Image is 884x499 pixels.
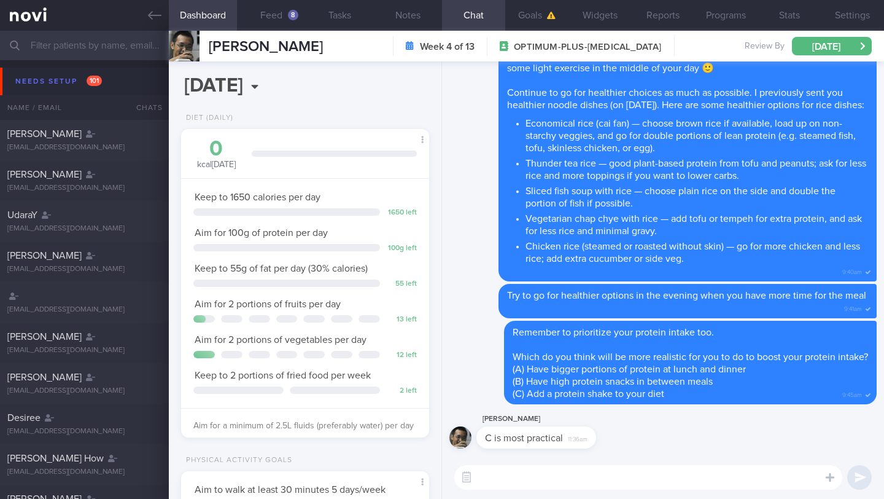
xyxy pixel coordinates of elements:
[386,315,417,324] div: 13 left
[193,138,239,171] div: kcal [DATE]
[525,182,868,210] li: Sliced fish soup with rice — choose plain rice on the side and double the portion of fish if poss...
[386,387,417,396] div: 2 left
[525,237,868,265] li: Chicken rice (steamed or roasted without skin) — go for more chicken and less rice; add extra cuc...
[87,76,102,86] span: 101
[485,433,563,443] span: C is most practical
[120,95,169,120] div: Chats
[7,387,161,396] div: [EMAIL_ADDRESS][DOMAIN_NAME]
[513,328,714,337] span: Remember to prioritize your protein intake too.
[525,114,868,154] li: Economical rice (cai fan) — choose brown rice if available, load up on non-starchy veggies, and g...
[568,432,587,444] span: 11:36am
[386,208,417,218] div: 1650 left
[420,41,475,53] strong: Week 4 of 13
[513,364,746,374] span: (A) Have bigger portions of protein at lunch and dinner
[12,73,105,90] div: Needs setup
[7,184,161,193] div: [EMAIL_ADDRESS][DOMAIN_NAME]
[792,37,872,55] button: [DATE]
[7,305,161,315] div: [EMAIL_ADDRESS][DOMAIN_NAME]
[514,41,661,53] span: OPTIMUM-PLUS-[MEDICAL_DATA]
[7,454,104,463] span: [PERSON_NAME] How
[842,265,862,277] span: 9:40am
[193,138,239,160] div: 0
[195,299,341,309] span: Aim for 2 portions of fruits per day
[844,302,862,313] span: 9:41am
[7,468,161,477] div: [EMAIL_ADDRESS][DOMAIN_NAME]
[209,39,323,54] span: [PERSON_NAME]
[195,228,328,238] span: Aim for 100g of protein per day
[7,372,82,382] span: [PERSON_NAME]
[7,143,161,152] div: [EMAIL_ADDRESS][DOMAIN_NAME]
[193,422,414,430] span: Aim for a minimum of 2.5L fluids (preferably water) per day
[7,332,82,342] span: [PERSON_NAME]
[386,351,417,360] div: 12 left
[513,377,713,387] span: (B) Have high protein snacks in between meals
[386,280,417,289] div: 55 left
[476,412,633,426] div: [PERSON_NAME]
[195,371,371,380] span: Keep to 2 portions of fried food per week
[288,10,298,20] div: 8
[525,154,868,182] li: Thunder tea rice — good plant-based protein from tofu and peanuts; ask for less rice and more top...
[525,210,868,237] li: Vegetarian chap chye with rice — add tofu or tempeh for extra protein, and ask for less rice and ...
[7,224,161,234] div: [EMAIL_ADDRESS][DOMAIN_NAME]
[195,192,320,202] span: Keep to 1650 calories per day
[7,265,161,274] div: [EMAIL_ADDRESS][DOMAIN_NAME]
[513,352,868,362] span: Which do you think will be more realistic for you to do to boost your protein intake?
[7,129,82,139] span: [PERSON_NAME]
[181,456,292,465] div: Physical Activity Goals
[7,251,82,261] span: [PERSON_NAME]
[745,41,785,52] span: Review By
[7,346,161,355] div: [EMAIL_ADDRESS][DOMAIN_NAME]
[7,413,41,423] span: Desiree
[195,335,366,345] span: Aim for 2 portions of vegetables per day
[7,210,37,220] span: UdaraY
[386,244,417,253] div: 100 g left
[7,170,82,179] span: [PERSON_NAME]
[507,291,866,301] span: Try to go for healthier options in the evening when you have more time for the meal
[181,114,233,123] div: Diet (Daily)
[507,88,864,110] span: Continue to go for healthier choices as much as possible. I previously sent you healthier noodle ...
[513,389,664,399] span: (C) Add a protein shake to your diet
[842,388,862,399] span: 9:45am
[195,485,386,495] span: Aim to walk at least 30 minutes 5 days/week
[7,427,161,436] div: [EMAIL_ADDRESS][DOMAIN_NAME]
[195,264,368,273] span: Keep to 55g of fat per day (30% calories)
